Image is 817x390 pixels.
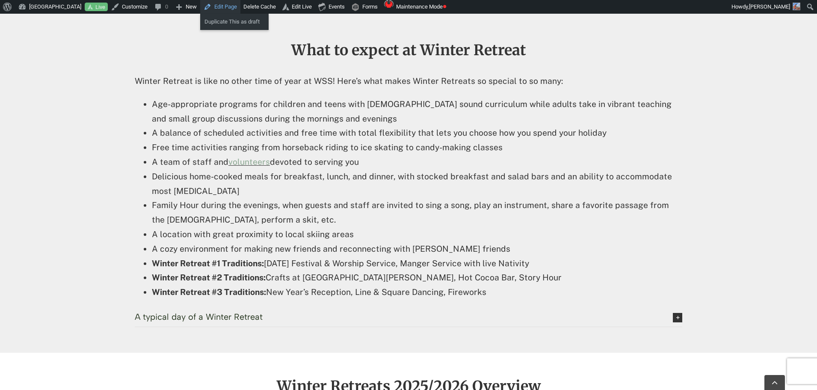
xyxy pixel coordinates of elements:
[152,97,682,126] li: Age-appropriate programs for children and teens with [DEMOGRAPHIC_DATA] sound curriculum while ad...
[152,285,682,300] li: New Year’s Reception, Line & Square Dancing, Fireworks
[135,74,682,89] p: Winter Retreat is like no other time of year at WSS! Here’s what makes Winter Retreats so special...
[200,16,269,27] a: Duplicate This as draft
[152,198,682,227] li: Family Hour during the evenings, when guests and staff are invited to sing a song, play an instru...
[152,227,682,242] li: A location with great proximity to local skiing areas
[135,42,682,58] h2: What to expect at Winter Retreat
[152,170,682,199] li: Delicious home-cooked meals for breakfast, lunch, and dinner, with stocked breakfast and salad ba...
[152,155,682,170] li: A team of staff and devoted to serving you
[152,271,682,285] li: Crafts at [GEOGRAPHIC_DATA][PERSON_NAME], Hot Cocoa Bar, Story Hour
[152,126,682,140] li: A balance of scheduled activities and free time with total flexibility that lets you choose how y...
[152,259,264,268] strong: Winter Retreat #1 Traditions:
[228,157,270,167] a: volunteers
[152,287,266,297] strong: Winter Retreat #3 Traditions:
[135,308,682,327] a: A typical day of a Winter Retreat
[152,242,682,256] li: A cozy environment for making new friends and reconnecting with [PERSON_NAME] friends
[85,3,108,12] a: Live
[135,312,660,322] span: A typical day of a Winter Retreat
[152,273,266,282] strong: Winter Retreat #2 Traditions:
[749,3,790,10] span: [PERSON_NAME]
[152,140,682,155] li: Free time activities ranging from horseback riding to ice skating to candy-making classes
[793,3,800,10] img: SusannePappal-66x66.jpg
[152,256,682,271] li: [DATE] Festival & Worship Service, Manger Service with live Nativity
